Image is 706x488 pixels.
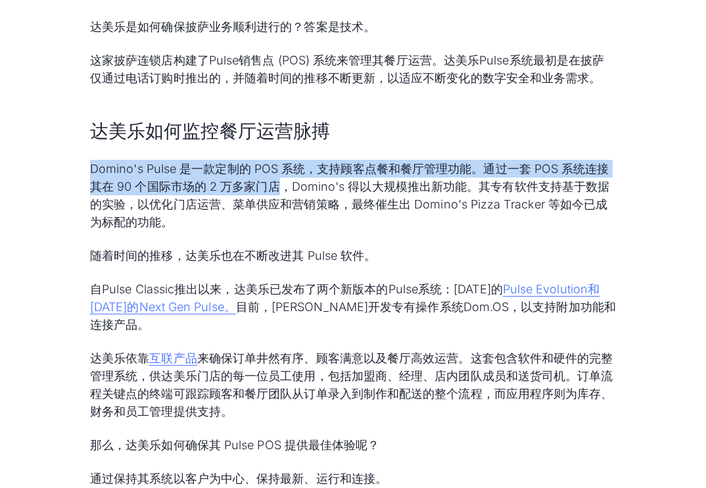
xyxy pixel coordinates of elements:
[90,282,454,296] font: 自Pulse Classic推出以来，达美乐已发布了两个新版本的Pulse系统：
[139,300,236,314] a: Next Gen Pulse。
[149,351,197,366] a: 互联产品
[90,53,604,85] font: 这家披萨连锁店构建了Pulse销售点 (POS) 系统来管理其餐厅运营。达美乐Pulse系统最初是在披萨仅通过电话订购时推出的，并随着时间的推移不断更新，以适应不断变化的数字安全和业务需求。
[90,120,330,142] font: 达美乐如何监控餐厅运营脉搏
[90,162,609,229] font: Domino's Pulse 是一款定制的 POS 系统，支持顾客点餐和餐厅管理功能。通过一套 POS 系统连接其在 90 个国际市场的 2 万多家门店，Domino's 得以大规模推出新功能。...
[90,249,376,262] font: 随着时间的推移，达美乐也在不断改进其 Pulse 软件。
[90,351,149,365] font: 达美乐依靠
[90,472,387,485] font: 通过保持其系统以客户为中心、保持最新、运行和连接。
[90,300,616,331] font: 目前，[PERSON_NAME]开发专有操作系统Dom.OS，以支持附加功能和连接产品。
[149,351,197,365] font: 互联产品
[90,20,375,34] font: 达美乐是如何确保披萨业务顺利进行的？答案是技术。
[454,282,503,296] font: [DATE]的
[90,351,613,418] font: 来确保订单井然有序、顾客满意以及餐厅高效运营。这套包含软件和硬件的完整管理系统，供达美乐门店的每一位员工使用，包括加盟商、经理、店内团队成员和送货司机。订单流程关键点的终端可跟踪顾客和餐厅团队从...
[90,438,379,452] font: 那么，达美乐如何确保其 Pulse POS 提供最佳体验呢？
